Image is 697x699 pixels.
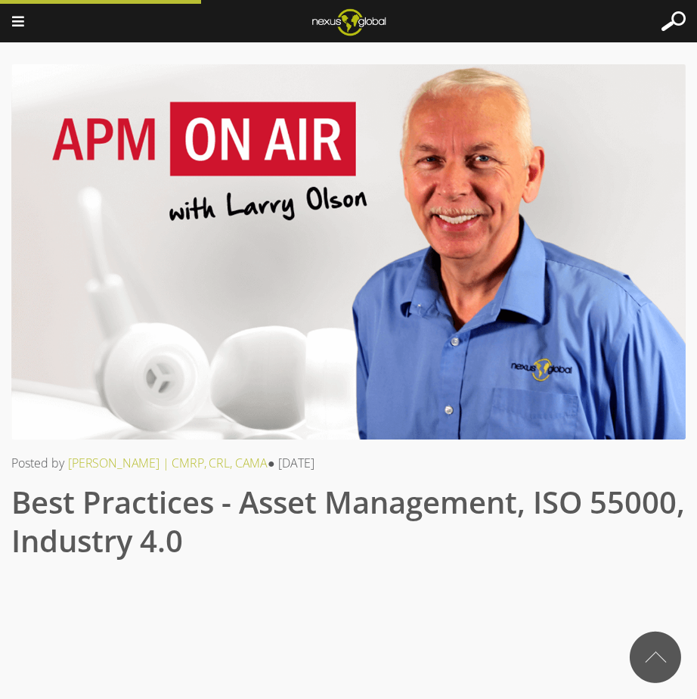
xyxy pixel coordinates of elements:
[68,455,268,471] a: [PERSON_NAME] | CMRP, CRL, CAMA
[268,455,314,471] span: ● [DATE]
[300,4,398,40] img: Nexus Global
[11,455,64,471] span: Posted by
[11,481,685,561] span: Best Practices - Asset Management, ISO 55000, Industry 4.0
